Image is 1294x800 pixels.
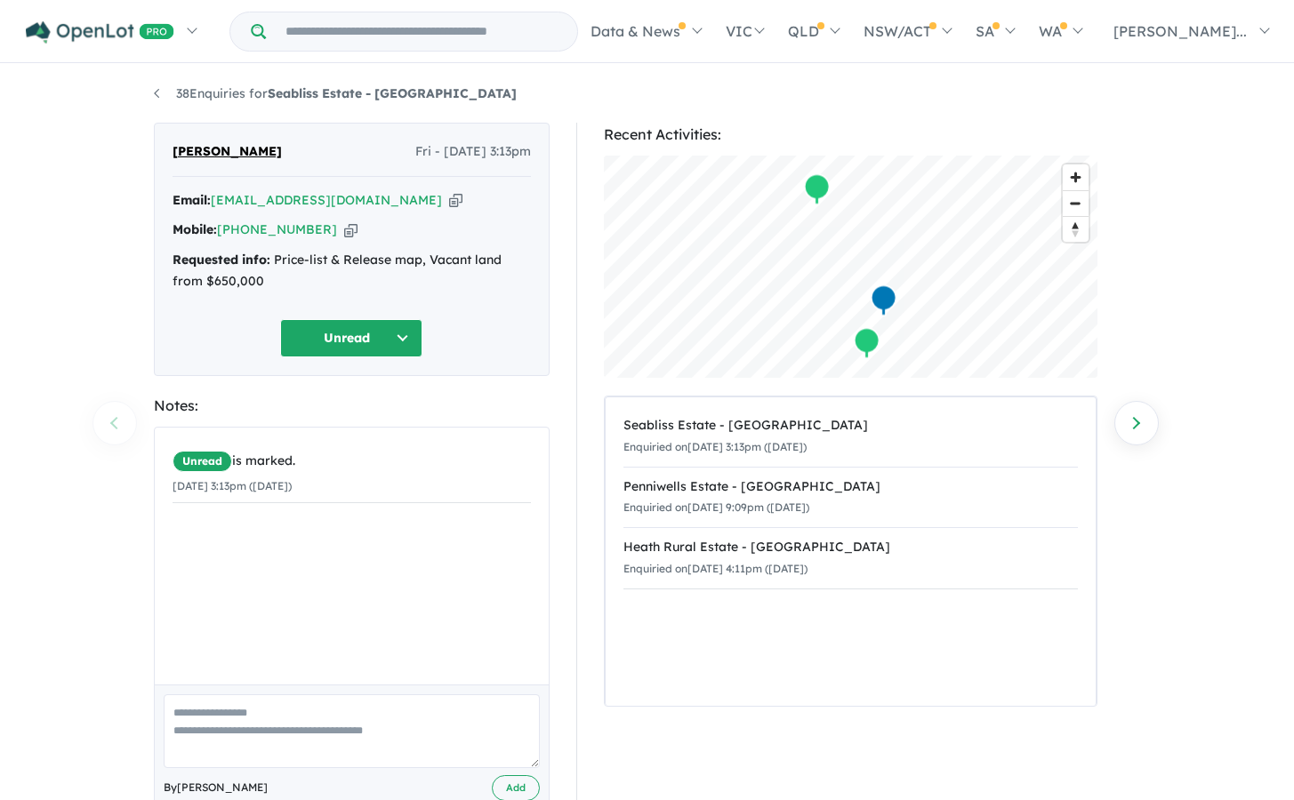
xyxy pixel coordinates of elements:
div: Recent Activities: [604,123,1097,147]
span: [PERSON_NAME]... [1113,22,1247,40]
a: Seabliss Estate - [GEOGRAPHIC_DATA]Enquiried on[DATE] 3:13pm ([DATE]) [623,406,1078,468]
a: [EMAIL_ADDRESS][DOMAIN_NAME] [211,192,442,208]
button: Copy [344,220,358,239]
span: Unread [173,451,232,472]
div: Penniwells Estate - [GEOGRAPHIC_DATA] [623,476,1078,498]
small: Enquiried on [DATE] 3:13pm ([DATE]) [623,440,807,453]
span: Fri - [DATE] 3:13pm [415,141,531,163]
strong: Mobile: [173,221,217,237]
span: Reset bearing to north [1063,217,1089,242]
small: Enquiried on [DATE] 9:09pm ([DATE]) [623,500,809,514]
canvas: Map [604,156,1097,378]
div: Seabliss Estate - [GEOGRAPHIC_DATA] [623,415,1078,436]
a: 38Enquiries forSeabliss Estate - [GEOGRAPHIC_DATA] [154,85,517,101]
span: [PERSON_NAME] [173,141,282,163]
span: By [PERSON_NAME] [164,779,268,796]
strong: Email: [173,192,211,208]
div: Notes: [154,394,550,418]
button: Zoom out [1063,190,1089,216]
input: Try estate name, suburb, builder or developer [269,12,574,51]
strong: Seabliss Estate - [GEOGRAPHIC_DATA] [268,85,517,101]
nav: breadcrumb [154,84,1141,105]
button: Unread [280,319,422,357]
img: Openlot PRO Logo White [26,21,174,44]
div: Heath Rural Estate - [GEOGRAPHIC_DATA] [623,537,1078,558]
a: Heath Rural Estate - [GEOGRAPHIC_DATA]Enquiried on[DATE] 4:11pm ([DATE]) [623,527,1078,589]
a: [PHONE_NUMBER] [217,221,337,237]
button: Reset bearing to north [1063,216,1089,242]
div: Map marker [803,173,830,206]
a: Penniwells Estate - [GEOGRAPHIC_DATA]Enquiried on[DATE] 9:09pm ([DATE]) [623,467,1078,529]
div: is marked. [173,451,531,472]
span: Zoom out [1063,191,1089,216]
div: Map marker [870,284,896,317]
small: [DATE] 3:13pm ([DATE]) [173,479,292,492]
button: Zoom in [1063,164,1089,190]
small: Enquiried on [DATE] 4:11pm ([DATE]) [623,562,808,575]
button: Copy [449,191,462,210]
strong: Requested info: [173,252,270,268]
div: Map marker [853,327,880,360]
div: Price-list & Release map, Vacant land from $650,000 [173,250,531,292]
